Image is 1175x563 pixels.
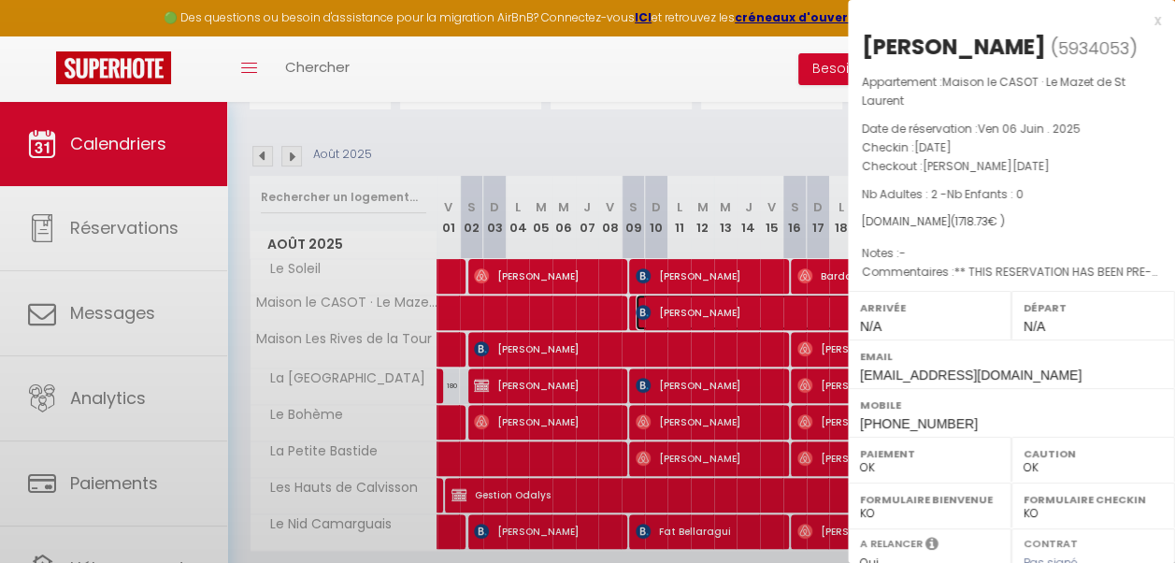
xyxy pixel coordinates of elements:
[862,157,1161,176] p: Checkout :
[860,347,1163,366] label: Email
[914,139,952,155] span: [DATE]
[860,490,999,509] label: Formulaire Bienvenue
[860,444,999,463] label: Paiement
[862,74,1125,108] span: Maison le CASOT · Le Mazet de St Laurent
[862,120,1161,138] p: Date de réservation :
[947,186,1024,202] span: Nb Enfants : 0
[1024,298,1163,317] label: Départ
[860,536,923,552] label: A relancer
[1024,536,1078,548] label: Contrat
[899,245,906,261] span: -
[1058,36,1129,60] span: 5934053
[15,7,71,64] button: Ouvrir le widget de chat LiveChat
[862,263,1161,281] p: Commentaires :
[860,396,1163,414] label: Mobile
[1051,35,1138,61] span: ( )
[848,9,1161,32] div: x
[925,536,939,556] i: Sélectionner OUI si vous souhaiter envoyer les séquences de messages post-checkout
[862,138,1161,157] p: Checkin :
[955,213,988,229] span: 1718.73
[862,32,1046,62] div: [PERSON_NAME]
[978,121,1081,137] span: Ven 06 Juin . 2025
[862,186,1024,202] span: Nb Adultes : 2 -
[1024,319,1045,334] span: N/A
[1024,490,1163,509] label: Formulaire Checkin
[923,158,1050,174] span: [PERSON_NAME][DATE]
[860,368,1082,383] span: [EMAIL_ADDRESS][DOMAIN_NAME]
[860,416,978,431] span: [PHONE_NUMBER]
[860,319,881,334] span: N/A
[860,298,999,317] label: Arrivée
[951,213,1005,229] span: ( € )
[862,244,1161,263] p: Notes :
[862,213,1161,231] div: [DOMAIN_NAME]
[862,73,1161,110] p: Appartement :
[1024,444,1163,463] label: Caution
